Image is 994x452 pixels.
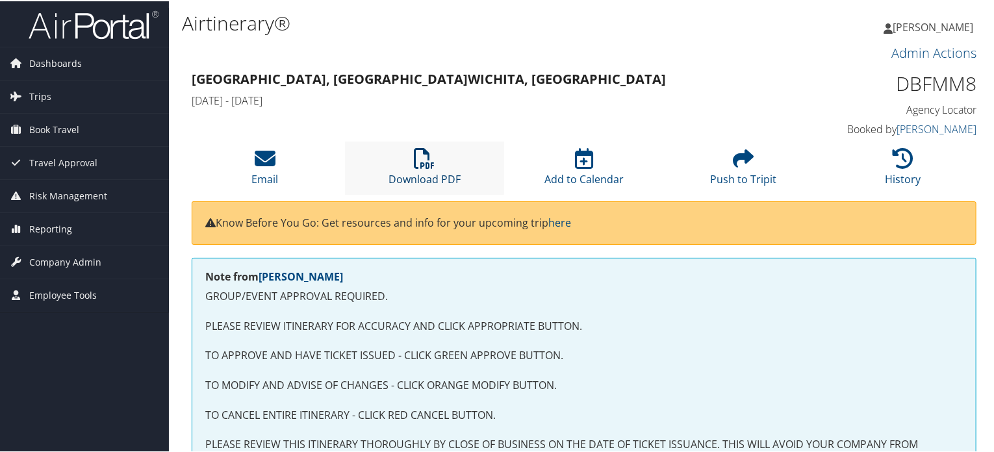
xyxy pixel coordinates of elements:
span: Dashboards [29,46,82,79]
p: Know Before You Go: Get resources and info for your upcoming trip [205,214,963,231]
p: GROUP/EVENT APPROVAL REQUIRED. [205,287,963,304]
span: Risk Management [29,179,107,211]
a: History [886,154,921,185]
span: Travel Approval [29,145,97,178]
a: [PERSON_NAME] [884,6,986,45]
p: TO MODIFY AND ADVISE OF CHANGES - CLICK ORANGE MODIFY BUTTON. [205,376,963,393]
h1: DBFMM8 [795,69,977,96]
a: Admin Actions [891,43,976,60]
img: airportal-logo.png [29,8,159,39]
strong: Note from [205,268,343,282]
p: TO APPROVE AND HAVE TICKET ISSUED - CLICK GREEN APPROVE BUTTON. [205,346,963,363]
strong: [GEOGRAPHIC_DATA], [GEOGRAPHIC_DATA] Wichita, [GEOGRAPHIC_DATA] [192,69,666,86]
h1: Airtinerary® [182,8,718,36]
p: PLEASE REVIEW ITINERARY FOR ACCURACY AND CLICK APPROPRIATE BUTTON. [205,317,963,334]
a: Push to Tripit [711,154,777,185]
span: Company Admin [29,245,101,277]
h4: [DATE] - [DATE] [192,92,776,107]
a: Add to Calendar [544,154,624,185]
a: Download PDF [389,154,461,185]
h4: Booked by [795,121,977,135]
a: [PERSON_NAME] [897,121,976,135]
span: Employee Tools [29,278,97,310]
p: TO CANCEL ENTIRE ITINERARY - CLICK RED CANCEL BUTTON. [205,406,963,423]
span: Reporting [29,212,72,244]
a: Email [251,154,278,185]
span: [PERSON_NAME] [893,19,973,33]
span: Book Travel [29,112,79,145]
h4: Agency Locator [795,101,977,116]
span: Trips [29,79,51,112]
a: [PERSON_NAME] [259,268,343,282]
a: here [548,214,571,229]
